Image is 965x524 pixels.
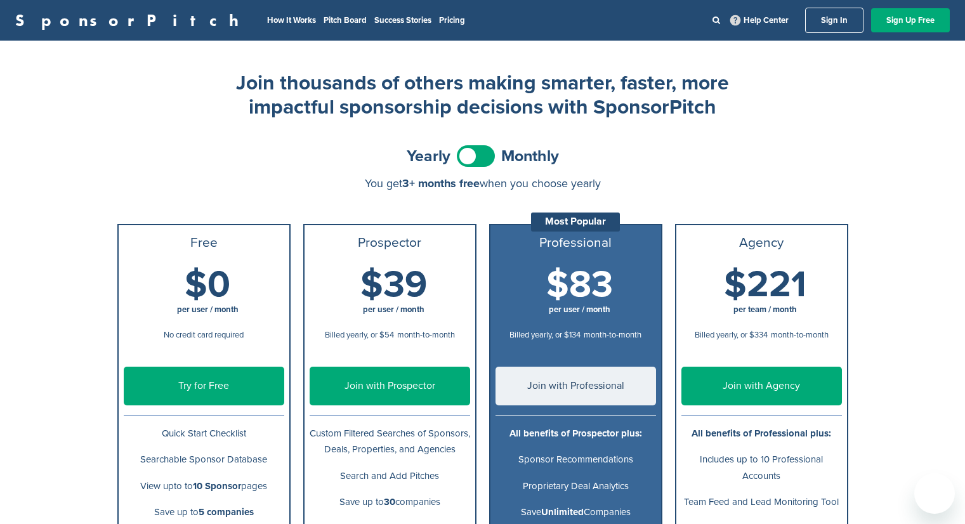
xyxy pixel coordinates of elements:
[124,235,284,251] h3: Free
[402,176,480,190] span: 3+ months free
[681,367,842,405] a: Join with Agency
[681,494,842,510] p: Team Feed and Lead Monitoring Tool
[496,367,656,405] a: Join with Professional
[728,13,791,28] a: Help Center
[15,12,247,29] a: SponsorPitch
[549,305,610,315] span: per user / month
[310,494,470,510] p: Save up to companies
[363,305,424,315] span: per user / month
[310,468,470,484] p: Search and Add Pitches
[177,305,239,315] span: per user / month
[724,263,806,307] span: $221
[531,213,620,232] div: Most Popular
[193,480,241,492] b: 10 Sponsor
[541,506,584,518] b: Unlimited
[496,504,656,520] p: Save Companies
[397,330,455,340] span: month-to-month
[124,504,284,520] p: Save up to
[871,8,950,32] a: Sign Up Free
[509,330,581,340] span: Billed yearly, or $134
[199,506,254,518] b: 5 companies
[584,330,641,340] span: month-to-month
[805,8,863,33] a: Sign In
[733,305,797,315] span: per team / month
[124,452,284,468] p: Searchable Sponsor Database
[360,263,427,307] span: $39
[384,496,395,508] b: 30
[117,177,848,190] div: You get when you choose yearly
[407,148,450,164] span: Yearly
[501,148,559,164] span: Monthly
[310,235,470,251] h3: Prospector
[324,15,367,25] a: Pitch Board
[124,478,284,494] p: View upto to pages
[496,452,656,468] p: Sponsor Recommendations
[185,263,230,307] span: $0
[692,428,831,439] b: All benefits of Professional plus:
[496,478,656,494] p: Proprietary Deal Analytics
[267,15,316,25] a: How It Works
[914,473,955,514] iframe: Button to launch messaging window
[771,330,829,340] span: month-to-month
[509,428,642,439] b: All benefits of Prospector plus:
[325,330,394,340] span: Billed yearly, or $54
[496,235,656,251] h3: Professional
[439,15,465,25] a: Pricing
[124,367,284,405] a: Try for Free
[374,15,431,25] a: Success Stories
[310,367,470,405] a: Join with Prospector
[681,235,842,251] h3: Agency
[695,330,768,340] span: Billed yearly, or $334
[229,71,737,120] h2: Join thousands of others making smarter, faster, more impactful sponsorship decisions with Sponso...
[164,330,244,340] span: No credit card required
[310,426,470,457] p: Custom Filtered Searches of Sponsors, Deals, Properties, and Agencies
[681,452,842,483] p: Includes up to 10 Professional Accounts
[124,426,284,442] p: Quick Start Checklist
[546,263,613,307] span: $83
